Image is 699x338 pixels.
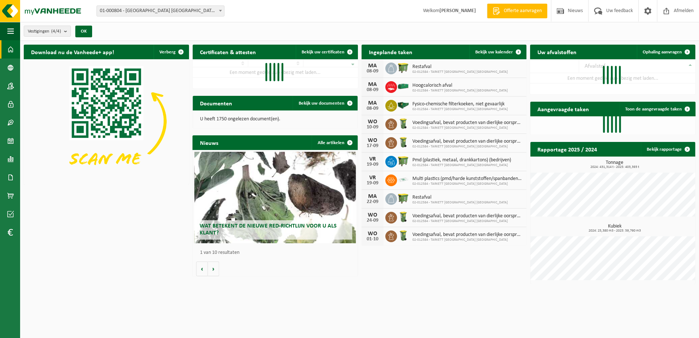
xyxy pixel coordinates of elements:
span: Ophaling aanvragen [643,50,682,55]
div: MA [365,100,380,106]
div: 24-09 [365,218,380,223]
span: Toon de aangevraagde taken [625,107,682,112]
p: 1 van 10 resultaten [200,250,354,255]
div: VR [365,156,380,162]
span: 02-012584 - TARKETT [GEOGRAPHIC_DATA] [GEOGRAPHIC_DATA] [412,89,508,93]
span: 2024: 431,314 t - 2025: 403,393 t [534,165,695,169]
img: WB-0140-HPE-GN-50 [397,117,409,130]
div: 19-09 [365,181,380,186]
div: 08-09 [365,69,380,74]
span: Voedingsafval, bevat producten van dierlijke oorsprong, onverpakt, categorie 3 [412,213,523,219]
span: Bekijk uw documenten [299,101,344,106]
strong: [PERSON_NAME] [439,8,476,14]
a: Toon de aangevraagde taken [619,102,695,116]
div: 01-10 [365,237,380,242]
span: 02-012584 - TARKETT [GEOGRAPHIC_DATA] [GEOGRAPHIC_DATA] [412,126,523,130]
h2: Uw afvalstoffen [530,45,584,59]
img: HK-XZ-20-GN-00 [397,80,409,93]
img: WB-0140-HPE-GN-50 [397,229,409,242]
h2: Certificaten & attesten [193,45,263,59]
span: 02-012584 - TARKETT [GEOGRAPHIC_DATA] [GEOGRAPHIC_DATA] [412,163,511,168]
count: (4/4) [51,29,61,34]
span: Voedingsafval, bevat producten van dierlijke oorsprong, onverpakt, categorie 3 [412,120,523,126]
span: Offerte aanvragen [502,7,544,15]
div: WO [365,119,380,125]
button: Vorige [196,262,208,276]
div: WO [365,212,380,218]
span: 02-012584 - TARKETT [GEOGRAPHIC_DATA] [GEOGRAPHIC_DATA] [412,219,523,224]
span: 01-000804 - TARKETT NV - WAALWIJK [97,5,224,16]
a: Bekijk uw kalender [469,45,526,59]
span: Fysico-chemische filterkoeken, niet gevaarlijk [412,101,508,107]
button: Vestigingen(4/4) [24,26,71,37]
div: 17-09 [365,143,380,149]
h2: Documenten [193,96,239,110]
h2: Ingeplande taken [362,45,420,59]
h3: Tonnage [534,160,695,169]
span: Bekijk uw certificaten [302,50,344,55]
span: 02-012584 - TARKETT [GEOGRAPHIC_DATA] [GEOGRAPHIC_DATA] [412,200,508,205]
div: 22-09 [365,199,380,204]
span: Pmd (plastiek, metaal, drankkartons) (bedrijven) [412,157,511,163]
div: WO [365,231,380,237]
span: Restafval [412,195,508,200]
a: Ophaling aanvragen [637,45,695,59]
img: HK-XS-16-GN-00 [397,99,409,111]
h2: Nieuws [193,135,226,150]
div: MA [365,63,380,69]
span: 02-012584 - TARKETT [GEOGRAPHIC_DATA] [GEOGRAPHIC_DATA] [412,238,523,242]
h2: Aangevraagde taken [530,102,596,116]
button: Volgende [208,262,219,276]
a: Offerte aanvragen [487,4,547,18]
span: Hoogcalorisch afval [412,83,508,89]
span: Voedingsafval, bevat producten van dierlijke oorsprong, onverpakt, categorie 3 [412,139,523,144]
span: Verberg [159,50,175,55]
div: 10-09 [365,125,380,130]
p: U heeft 1750 ongelezen document(en). [200,117,351,122]
span: 01-000804 - TARKETT NV - WAALWIJK [97,6,224,16]
span: 2024: 25,380 m3 - 2025: 59,760 m3 [534,229,695,233]
div: MA [365,194,380,199]
span: 02-012584 - TARKETT [GEOGRAPHIC_DATA] [GEOGRAPHIC_DATA] [412,70,508,74]
span: Bekijk uw kalender [475,50,513,55]
span: Vestigingen [28,26,61,37]
img: LP-SK-00500-LPE-16 [397,173,409,186]
span: Voedingsafval, bevat producten van dierlijke oorsprong, onverpakt, categorie 3 [412,232,523,238]
div: 08-09 [365,106,380,111]
img: WB-1100-HPE-GN-50 [397,192,409,204]
a: Wat betekent de nieuwe RED-richtlijn voor u als klant? [194,152,356,243]
img: WB-1100-HPE-GN-50 [397,155,409,167]
span: Restafval [412,64,508,70]
img: WB-1100-HPE-GN-50 [397,61,409,74]
a: Bekijk uw documenten [293,96,357,110]
button: Verberg [154,45,188,59]
span: 02-012584 - TARKETT [GEOGRAPHIC_DATA] [GEOGRAPHIC_DATA] [412,182,523,186]
h3: Kubiek [534,224,695,233]
span: Multi plastics (pmd/harde kunststoffen/spanbanden/eps/folie naturel/folie gemeng... [412,176,523,182]
a: Bekijk rapportage [641,142,695,157]
span: 02-012584 - TARKETT [GEOGRAPHIC_DATA] [GEOGRAPHIC_DATA] [412,107,508,112]
a: Alle artikelen [312,135,357,150]
img: WB-0140-HPE-GN-50 [397,136,409,149]
span: 02-012584 - TARKETT [GEOGRAPHIC_DATA] [GEOGRAPHIC_DATA] [412,144,523,149]
div: MA [365,82,380,87]
div: 08-09 [365,87,380,93]
h2: Rapportage 2025 / 2024 [530,142,604,156]
div: VR [365,175,380,181]
h2: Download nu de Vanheede+ app! [24,45,121,59]
div: WO [365,138,380,143]
img: Download de VHEPlus App [24,59,189,183]
a: Bekijk uw certificaten [296,45,357,59]
button: OK [75,26,92,37]
span: Wat betekent de nieuwe RED-richtlijn voor u als klant? [200,223,337,236]
div: 19-09 [365,162,380,167]
img: WB-0140-HPE-GN-50 [397,211,409,223]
